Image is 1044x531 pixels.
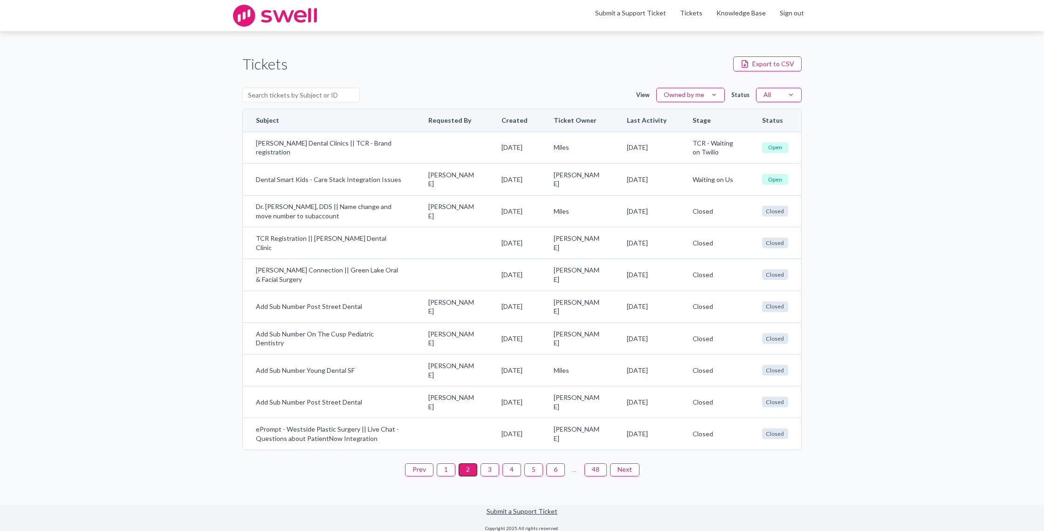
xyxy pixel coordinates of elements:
td: [DATE] [488,354,541,386]
input: Search tickets by Subject or ID [242,88,360,103]
td: [DATE] [488,259,541,290]
th: Stage [680,109,749,132]
button: 48 [584,463,607,476]
div: Navigation Menu [673,8,811,23]
a: [PERSON_NAME] Connection || Green Lake Oral & Facial Surgery [256,265,402,284]
td: [DATE] [488,163,541,195]
td: [DATE] [614,354,680,386]
td: [DATE] [614,322,680,354]
span: [PERSON_NAME] [428,298,475,316]
button: 3 [481,463,499,476]
td: Closed [680,386,749,418]
th: Created [488,109,541,132]
span: [PERSON_NAME] [428,393,475,411]
a: [PERSON_NAME] Dental Clinics || TCR - Brand registration [256,139,402,157]
button: 5 [524,463,543,476]
td: [DATE] [488,418,541,449]
span: Closed [762,397,788,407]
button: Prev [405,463,433,476]
td: [DATE] [614,259,680,290]
a: Add Sub Number Young Dental SF [256,366,402,375]
button: 1 [437,463,455,476]
td: Closed [680,195,749,227]
span: Closed [762,333,788,344]
td: [DATE] [488,132,541,163]
td: [DATE] [614,386,680,418]
a: Tickets [680,8,702,18]
span: [PERSON_NAME] [554,329,601,348]
span: Closed [762,269,788,280]
span: ... [568,463,581,476]
span: Closed [762,206,788,217]
span: [PERSON_NAME] [554,170,601,189]
td: [DATE] [488,386,541,418]
a: Submit a Support Ticket [487,507,557,515]
span: [PERSON_NAME] [428,170,475,189]
span: [PERSON_NAME] [554,265,601,284]
nav: Swell CX Support [588,8,811,23]
span: [PERSON_NAME] [554,234,601,252]
span: Miles [554,207,601,216]
span: Miles [554,143,601,152]
span: Miles [554,366,601,375]
a: Dental Smart Kids - Care Stack Integration Issues [256,175,402,184]
td: Closed [680,322,749,354]
span: Closed [762,365,788,376]
a: Knowledge Base [716,8,766,18]
button: 6 [546,463,565,476]
a: Submit a Support Ticket [595,9,666,17]
span: Closed [762,301,788,312]
button: Export to CSV [733,56,802,71]
button: 4 [502,463,521,476]
td: [DATE] [614,418,680,449]
a: ePrompt - Westside Plastic Surgery || Live Chat - Questions about PatientNow Integration [256,425,402,443]
td: [DATE] [614,195,680,227]
td: Closed [680,291,749,322]
td: [DATE] [614,132,680,163]
button: All [756,88,802,103]
th: Subject [243,109,415,132]
td: TCR - Waiting on Twilio [680,132,749,163]
th: Last Activity [614,109,680,132]
td: Waiting on Us [680,163,749,195]
span: [PERSON_NAME] [428,202,475,220]
span: Open [762,174,788,185]
th: Ticket Owner [541,109,614,132]
a: TCR Registration || [PERSON_NAME] Dental Clinic [256,234,402,252]
span: Closed [762,238,788,248]
a: Sign out [780,8,804,18]
label: Status [731,91,749,99]
span: [PERSON_NAME] [554,393,601,411]
td: [DATE] [488,291,541,322]
a: Add Sub Number On The Cusp Pediatric Dentistry [256,329,402,348]
td: Closed [680,354,749,386]
td: [DATE] [614,291,680,322]
span: [PERSON_NAME] [428,361,475,379]
a: Add Sub Number Post Street Dental [256,398,402,407]
td: [DATE] [614,163,680,195]
td: [DATE] [614,227,680,259]
td: Closed [680,227,749,259]
th: Status [749,109,801,132]
td: Closed [680,418,749,449]
a: Dr. [PERSON_NAME], DDS || Name change and move number to subaccount [256,202,402,220]
button: 2 [459,463,477,476]
span: [PERSON_NAME] [554,298,601,316]
td: [DATE] [488,195,541,227]
th: Requested By [415,109,488,132]
button: Next [610,463,639,476]
ul: Main menu [588,8,811,23]
img: swell [233,5,317,27]
button: Owned by me [656,88,725,103]
span: Closed [762,428,788,439]
span: [PERSON_NAME] [554,425,601,443]
td: Closed [680,259,749,290]
label: View [636,91,650,99]
a: Add Sub Number Post Street Dental [256,302,402,311]
iframe: Chat Widget [997,486,1044,531]
h1: Tickets [242,54,288,75]
td: [DATE] [488,322,541,354]
span: [PERSON_NAME] [428,329,475,348]
td: [DATE] [488,227,541,259]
